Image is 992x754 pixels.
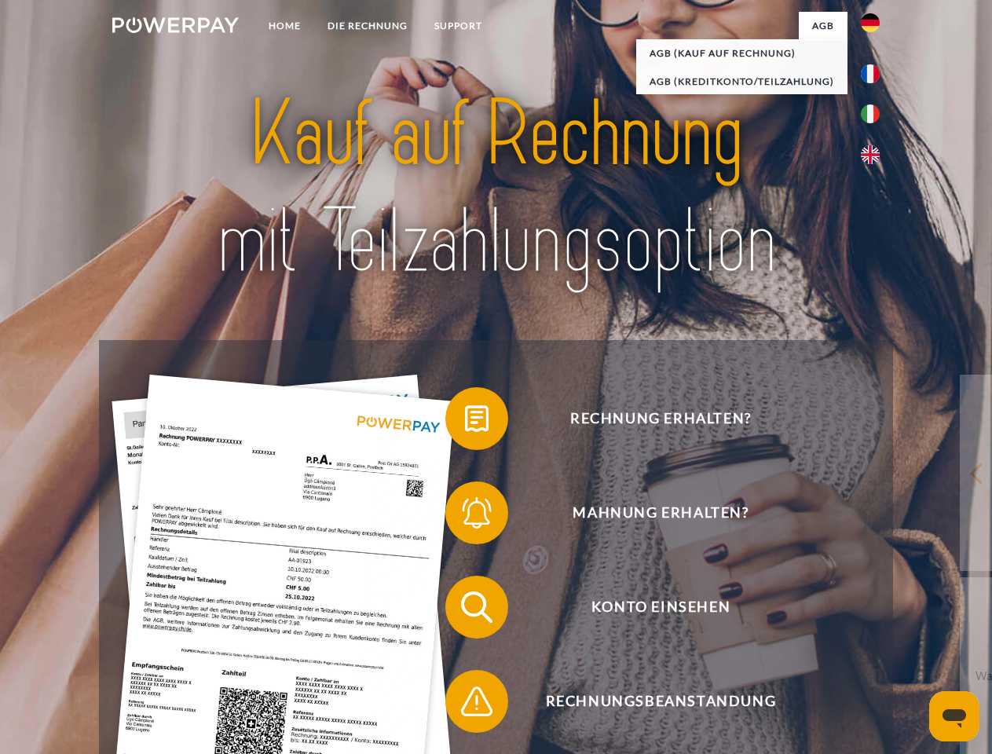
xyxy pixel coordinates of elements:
img: fr [861,64,880,83]
span: Rechnung erhalten? [468,387,853,450]
img: qb_bell.svg [457,493,496,533]
img: qb_bill.svg [457,399,496,438]
img: title-powerpay_de.svg [150,75,842,301]
span: Mahnung erhalten? [468,481,853,544]
button: Rechnung erhalten? [445,387,854,450]
a: AGB (Kreditkonto/Teilzahlung) [636,68,847,96]
button: Rechnungsbeanstandung [445,670,854,733]
img: qb_search.svg [457,587,496,627]
a: agb [799,12,847,40]
button: Konto einsehen [445,576,854,639]
img: en [861,145,880,164]
span: Rechnungsbeanstandung [468,670,853,733]
img: de [861,13,880,32]
img: logo-powerpay-white.svg [112,17,239,33]
a: DIE RECHNUNG [314,12,421,40]
a: Home [255,12,314,40]
img: it [861,104,880,123]
a: AGB (Kauf auf Rechnung) [636,39,847,68]
span: Konto einsehen [468,576,853,639]
img: qb_warning.svg [457,682,496,721]
a: SUPPORT [421,12,496,40]
iframe: Schaltfläche zum Öffnen des Messaging-Fensters [929,691,979,741]
button: Mahnung erhalten? [445,481,854,544]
